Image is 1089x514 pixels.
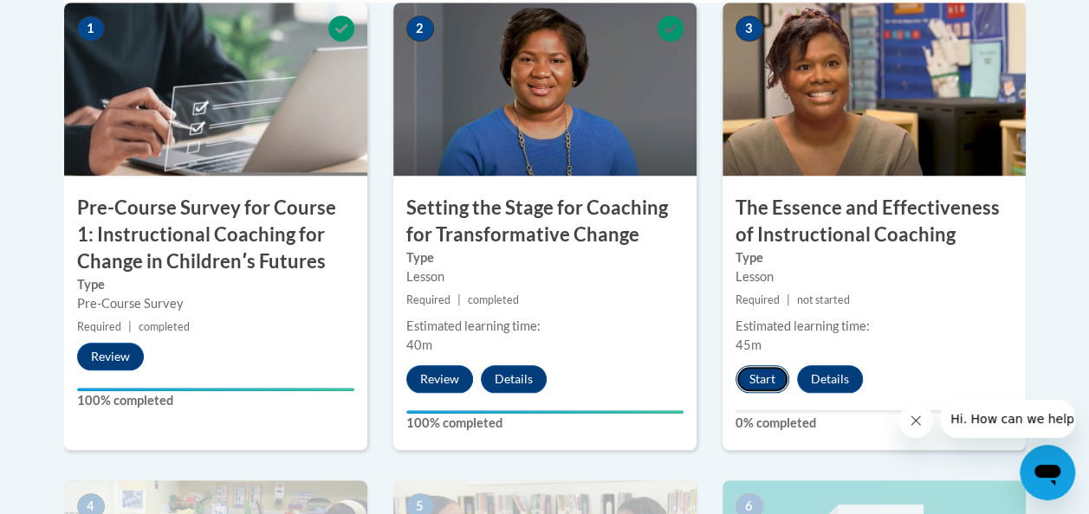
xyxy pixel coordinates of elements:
span: not started [797,293,850,306]
img: Course Image [64,3,367,176]
button: Details [481,365,547,393]
label: 0% completed [736,414,1013,433]
span: 2 [406,16,434,42]
div: Your progress [77,388,354,391]
label: 100% completed [77,391,354,410]
h3: Setting the Stage for Coaching for Transformative Change [393,195,697,248]
span: Required [736,293,780,306]
span: completed [468,293,519,306]
span: 3 [736,16,763,42]
button: Details [797,365,863,393]
span: | [457,293,461,306]
div: Estimated learning time: [736,317,1013,336]
button: Review [77,343,144,370]
div: Lesson [736,267,1013,286]
span: 45m [736,337,762,352]
div: Pre-Course Survey [77,294,354,313]
img: Course Image [393,3,697,176]
div: Your progress [406,410,684,414]
h3: The Essence and Effectiveness of Instructional Coaching [723,195,1026,248]
iframe: Message from company [940,400,1075,438]
span: Required [77,320,121,333]
span: Required [406,293,451,306]
span: 1 [77,16,105,42]
label: Type [77,275,354,294]
span: | [787,293,790,306]
span: | [128,320,132,333]
label: 100% completed [406,414,684,433]
span: 40m [406,337,432,352]
button: Review [406,365,473,393]
button: Start [736,365,789,393]
iframe: Button to launch messaging window [1020,445,1075,500]
span: completed [139,320,190,333]
label: Type [406,248,684,267]
iframe: Close message [898,403,933,438]
span: Hi. How can we help? [10,12,140,26]
label: Type [736,248,1013,267]
h3: Pre-Course Survey for Course 1: Instructional Coaching for Change in Childrenʹs Futures [64,195,367,274]
div: Estimated learning time: [406,317,684,336]
img: Course Image [723,3,1026,176]
div: Lesson [406,267,684,286]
